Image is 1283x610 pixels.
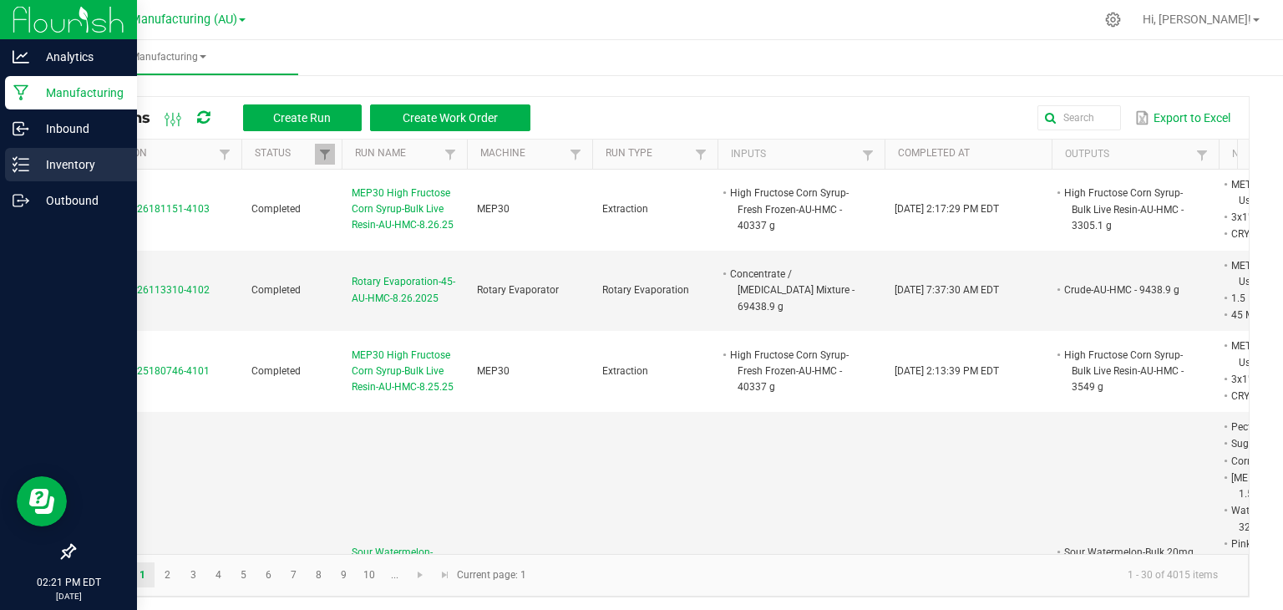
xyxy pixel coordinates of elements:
span: MP-20250825180746-4101 [84,365,210,377]
span: Go to the next page [413,568,427,582]
input: Search [1037,105,1121,130]
a: MachineSortable [480,147,565,160]
span: MEP30 [477,203,510,215]
li: High Fructose Corn Syrup-Bulk Live Resin-AU-HMC - 3549 g [1062,347,1194,396]
a: Manufacturing [40,40,298,75]
span: MEP30 High Fructose Corn Syrup-Bulk Live Resin-AU-HMC-8.26.25 [352,186,457,234]
iframe: Resource center [17,476,67,526]
span: MEP30 High Fructose Corn Syrup-Bulk Live Resin-AU-HMC-8.25.25 [352,348,457,396]
a: Page 4 [206,562,231,587]
span: MEP30 [477,365,510,377]
span: Extraction [602,365,648,377]
a: Page 5 [231,562,256,587]
a: Filter [440,144,460,165]
a: Run NameSortable [355,147,439,160]
a: Page 9 [332,562,356,587]
a: Page 8 [307,562,331,587]
div: Manage settings [1103,12,1123,28]
a: StatusSortable [255,147,314,160]
p: Inbound [29,119,129,139]
span: Create Work Order [403,111,498,125]
li: Sour Watermelon-Bulk 20mg Gummies-AU-HMC - 62590 ea [1062,544,1194,593]
span: Stash Manufacturing (AU) [96,13,237,27]
a: Filter [215,144,235,165]
a: ExtractionSortable [87,147,214,160]
span: Sour Watermelon-Gummy-20mg-AU-HMC.[DATE] [352,545,457,593]
span: [DATE] 7:37:30 AM EDT [895,284,999,296]
a: Page 2 [155,562,180,587]
span: MP-20250826113310-4102 [84,284,210,296]
span: Rotary Evaporator [477,284,559,296]
span: [DATE] 2:13:39 PM EDT [895,365,999,377]
li: Distillate-D9-AU-HMC - 1398.45 g [728,552,860,585]
p: Inventory [29,155,129,175]
a: Run TypeSortable [606,147,690,160]
inline-svg: Analytics [13,48,29,65]
a: Completed AtSortable [898,147,1045,160]
inline-svg: Manufacturing [13,84,29,101]
span: Manufacturing [40,50,298,64]
span: Completed [251,203,301,215]
button: Export to Excel [1131,104,1235,132]
a: Go to the last page [433,562,457,587]
p: [DATE] [8,590,129,602]
span: Extraction [602,203,648,215]
p: Outbound [29,191,129,211]
li: High Fructose Corn Syrup-Bulk Live Resin-AU-HMC - 3305.1 g [1062,185,1194,234]
p: 02:21 PM EDT [8,575,129,590]
button: Create Run [243,104,362,131]
a: Filter [315,144,335,165]
a: Page 7 [281,562,306,587]
span: Hi, [PERSON_NAME]! [1143,13,1251,26]
a: Go to the next page [408,562,433,587]
a: Page 3 [181,562,205,587]
li: High Fructose Corn Syrup-Fresh Frozen-AU-HMC - 40337 g [728,347,860,396]
span: Completed [251,365,301,377]
li: High Fructose Corn Syrup-Fresh Frozen-AU-HMC - 40337 g [728,185,860,234]
p: Analytics [29,47,129,67]
a: Page 6 [256,562,281,587]
th: Outputs [1052,140,1219,170]
li: Concentrate / [MEDICAL_DATA] Mixture - 69438.9 g [728,266,860,315]
kendo-pager-info: 1 - 30 of 4015 items [536,562,1231,589]
span: Completed [251,284,301,296]
a: Page 11 [383,562,407,587]
span: Rotary Evaporation [602,284,689,296]
a: Filter [691,144,711,165]
li: Crude-AU-HMC - 9438.9 g [1062,282,1194,298]
inline-svg: Inbound [13,120,29,137]
span: MP-20250826181151-4103 [84,203,210,215]
inline-svg: Inventory [13,156,29,173]
a: Filter [565,144,586,165]
inline-svg: Outbound [13,192,29,209]
th: Inputs [718,140,885,170]
span: Create Run [273,111,331,125]
a: Filter [1192,145,1212,165]
p: Manufacturing [29,83,129,103]
button: Create Work Order [370,104,530,131]
a: Filter [858,145,878,165]
kendo-pager: Current page: 1 [74,554,1249,597]
span: Rotary Evaporation-45-AU-HMC-8.26.2025 [352,274,457,306]
div: All Runs [87,104,543,132]
a: Page 10 [358,562,382,587]
span: Go to the last page [439,568,452,582]
a: Page 1 [130,562,155,587]
span: [DATE] 2:17:29 PM EDT [895,203,999,215]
